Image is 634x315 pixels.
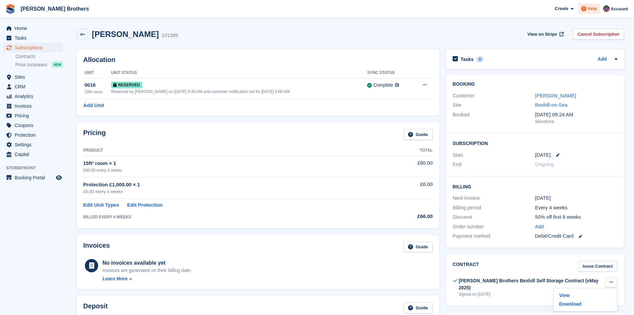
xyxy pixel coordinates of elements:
[476,56,484,62] div: 0
[395,83,399,87] img: icon-info-grey-7440780725fd019a000dd9b08b2336e03edf1995a4989e88bcd33f0948082b44.svg
[15,92,55,101] span: Analytics
[15,140,55,149] span: Settings
[103,275,127,282] div: Learn More
[403,242,433,253] a: Guide
[111,89,367,95] div: Reserved by [PERSON_NAME] on [DATE] 9:30 AM and customer notification set for [DATE] 6:00 AM.
[376,156,433,177] td: £60.00
[453,232,535,240] div: Payment method
[5,4,15,14] img: stora-icon-8386f47178a22dfd0bd8f6a31ec36ba5ce8667c1dd55bd0f319d3a0aa187defe.svg
[52,61,63,68] div: NEW
[535,223,544,231] a: Add
[578,261,617,272] a: Issue Contract
[453,194,535,202] div: Next invoice
[15,82,55,91] span: CRM
[588,5,597,12] span: Help
[15,173,55,182] span: Booking Portal
[15,121,55,130] span: Coupons
[3,130,63,140] a: menu
[103,259,192,267] div: No invoices available yet
[556,291,614,300] a: View
[83,160,376,167] div: 15ft² room × 1
[83,102,104,109] a: Add Unit
[3,150,63,159] a: menu
[573,29,624,40] a: Cancel Subscription
[83,214,376,220] div: BILLED EVERY 4 WEEKS
[85,89,111,95] div: 15ft² room
[83,188,376,195] div: £6.00 every 4 weeks
[556,300,614,308] a: Download
[15,43,55,52] span: Subscriptions
[83,201,119,209] a: Edit Unit Types
[3,101,63,111] a: menu
[459,291,605,297] div: Signed on [DATE]
[3,43,63,52] a: menu
[453,223,535,231] div: Order number
[83,145,376,156] th: Product
[453,213,535,221] div: Discount
[111,82,142,88] span: Reserved
[15,24,55,33] span: Home
[85,81,111,89] div: 0016
[3,173,63,182] a: menu
[453,101,535,109] div: Site
[55,174,63,182] a: Preview store
[459,277,605,291] div: [PERSON_NAME] Brothers Bexhill Self Storage Contract (vMay 2025)
[367,68,413,78] th: Sync Status
[15,61,63,68] a: Price increases NEW
[3,82,63,91] a: menu
[3,33,63,43] a: menu
[403,302,433,313] a: Guide
[103,267,192,274] div: Invoices are generated on their billing date.
[83,302,107,313] h2: Deposit
[461,56,474,62] h2: Tasks
[161,32,178,39] div: 101289
[3,24,63,33] a: menu
[535,102,568,108] a: Bexhill-on-Sea
[83,181,376,189] div: Protection £1,000.00 × 1
[535,204,617,212] div: Every 4 weeks
[3,111,63,120] a: menu
[376,213,433,220] div: £66.00
[15,101,55,111] span: Invoices
[603,5,610,12] img: Nick Wright
[83,129,106,140] h2: Pricing
[453,111,535,125] div: Booked
[555,5,568,12] span: Create
[15,53,63,60] a: Contracts
[453,140,617,146] h2: Subscription
[15,72,55,82] span: Sites
[15,150,55,159] span: Capital
[453,82,617,87] h2: Booking
[611,6,628,12] span: Account
[376,145,433,156] th: Total
[535,232,617,240] div: Debit/Credit Card
[15,111,55,120] span: Pricing
[373,82,393,89] div: Complete
[3,121,63,130] a: menu
[453,151,535,159] div: Start
[535,194,617,202] div: [DATE]
[535,151,551,159] time: 2025-08-17 00:00:00 UTC
[103,275,192,282] a: Learn More
[376,177,433,199] td: £6.00
[535,93,576,98] a: [PERSON_NAME]
[453,92,535,100] div: Customer
[528,31,557,38] span: View on Stripe
[3,72,63,82] a: menu
[525,29,565,40] a: View on Stripe
[6,165,66,171] span: Storefront
[453,204,535,212] div: Billing period
[535,161,554,167] span: Ongoing
[127,201,163,209] a: Edit Protection
[15,33,55,43] span: Tasks
[83,68,111,78] th: Unit
[18,3,92,14] a: [PERSON_NAME] Brothers
[535,111,617,119] div: [DATE] 09:24 AM
[598,56,607,63] a: Add
[535,213,617,221] div: 50% off first 8 weeks
[92,30,159,39] h2: [PERSON_NAME]
[453,183,617,190] h2: Billing
[453,261,479,272] h2: Contract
